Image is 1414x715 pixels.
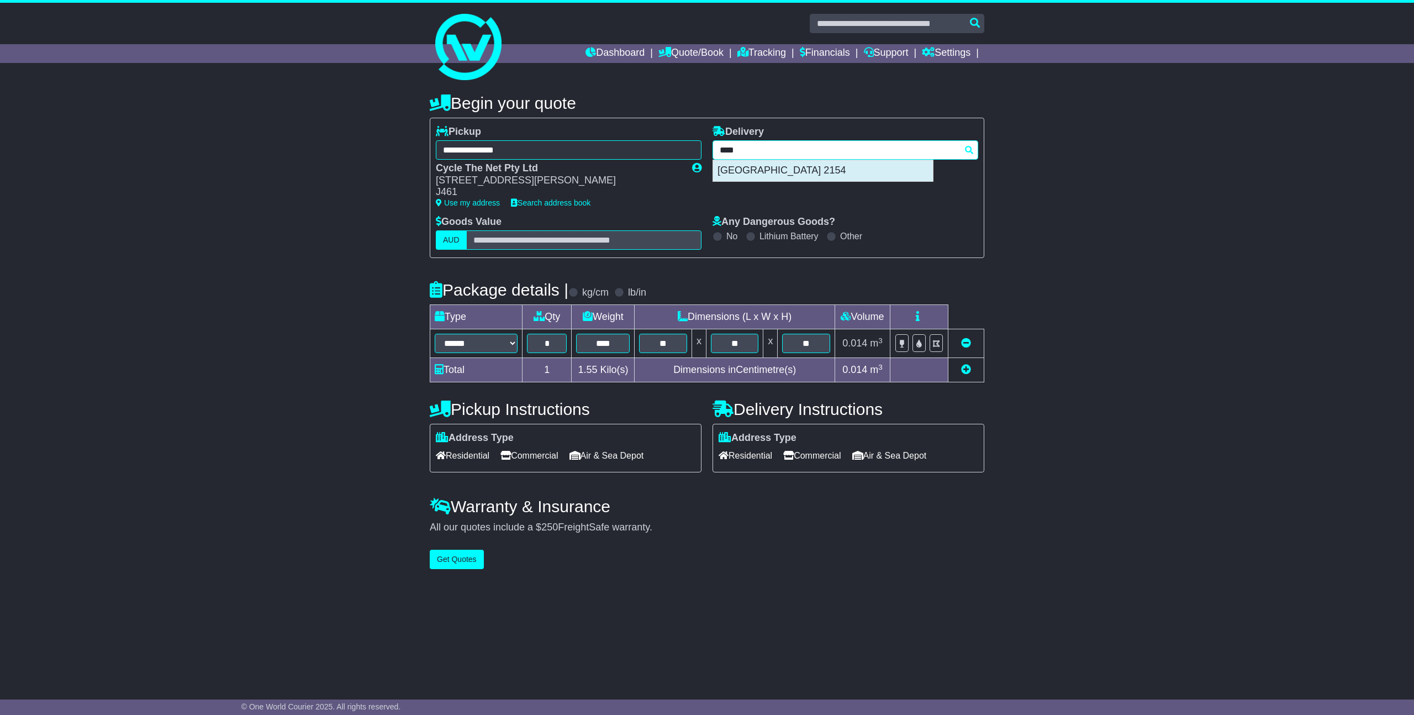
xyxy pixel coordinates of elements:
[842,338,867,349] span: 0.014
[864,44,909,63] a: Support
[436,216,502,228] label: Goods Value
[878,363,883,371] sup: 3
[628,287,646,299] label: lb/in
[569,447,644,464] span: Air & Sea Depot
[719,447,772,464] span: Residential
[961,338,971,349] a: Remove this item
[436,432,514,444] label: Address Type
[842,364,867,375] span: 0.014
[713,140,978,160] typeahead: Please provide city
[436,447,489,464] span: Residential
[783,447,841,464] span: Commercial
[635,305,835,329] td: Dimensions (L x W x H)
[436,186,681,198] div: J461
[635,358,835,382] td: Dimensions in Centimetre(s)
[961,364,971,375] a: Add new item
[430,497,984,516] h4: Warranty & Insurance
[878,337,883,345] sup: 3
[436,126,481,138] label: Pickup
[713,126,764,138] label: Delivery
[840,231,862,241] label: Other
[800,44,850,63] a: Financials
[585,44,645,63] a: Dashboard
[541,522,558,533] span: 250
[430,281,568,299] h4: Package details |
[835,305,890,329] td: Volume
[658,44,724,63] a: Quote/Book
[436,198,500,207] a: Use my address
[523,305,572,329] td: Qty
[870,338,883,349] span: m
[523,358,572,382] td: 1
[713,400,984,418] h4: Delivery Instructions
[436,162,681,175] div: Cycle The Net Pty Ltd
[870,364,883,375] span: m
[436,230,467,250] label: AUD
[713,216,835,228] label: Any Dangerous Goods?
[578,364,597,375] span: 1.55
[430,522,984,534] div: All our quotes include a $ FreightSafe warranty.
[436,175,681,187] div: [STREET_ADDRESS][PERSON_NAME]
[692,329,706,358] td: x
[922,44,970,63] a: Settings
[430,550,484,569] button: Get Quotes
[759,231,819,241] label: Lithium Battery
[572,305,635,329] td: Weight
[241,702,401,711] span: © One World Courier 2025. All rights reserved.
[726,231,737,241] label: No
[737,44,786,63] a: Tracking
[430,358,523,382] td: Total
[719,432,796,444] label: Address Type
[763,329,778,358] td: x
[430,305,523,329] td: Type
[500,447,558,464] span: Commercial
[713,160,933,181] div: [GEOGRAPHIC_DATA] 2154
[511,198,590,207] a: Search address book
[582,287,609,299] label: kg/cm
[430,400,701,418] h4: Pickup Instructions
[430,94,984,112] h4: Begin your quote
[852,447,927,464] span: Air & Sea Depot
[572,358,635,382] td: Kilo(s)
